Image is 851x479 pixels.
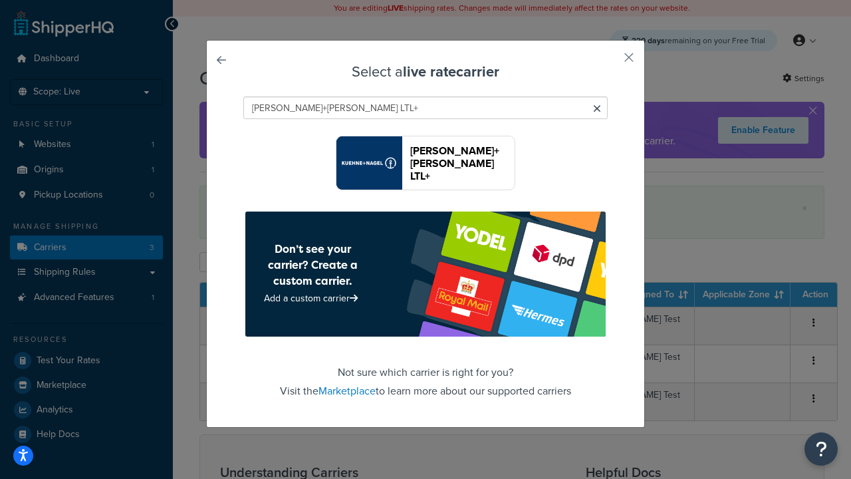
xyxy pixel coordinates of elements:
h3: Select a [240,64,611,80]
strong: live rate carrier [403,61,499,82]
a: Add a custom carrier [264,291,361,305]
a: Marketplace [318,383,376,399]
input: Search Carriers [243,96,608,119]
footer: Not sure which carrier is right for you? Visit the to learn more about our supported carriers [240,212,611,400]
button: Open Resource Center [804,432,838,466]
button: reTransFreight logo[PERSON_NAME]+[PERSON_NAME] LTL+ [336,136,515,190]
h4: Don’t see your carrier? Create a custom carrier. [253,241,372,289]
img: reTransFreight logo [336,136,402,190]
header: [PERSON_NAME]+[PERSON_NAME] LTL+ [410,144,515,182]
span: Clear search query [593,100,601,118]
